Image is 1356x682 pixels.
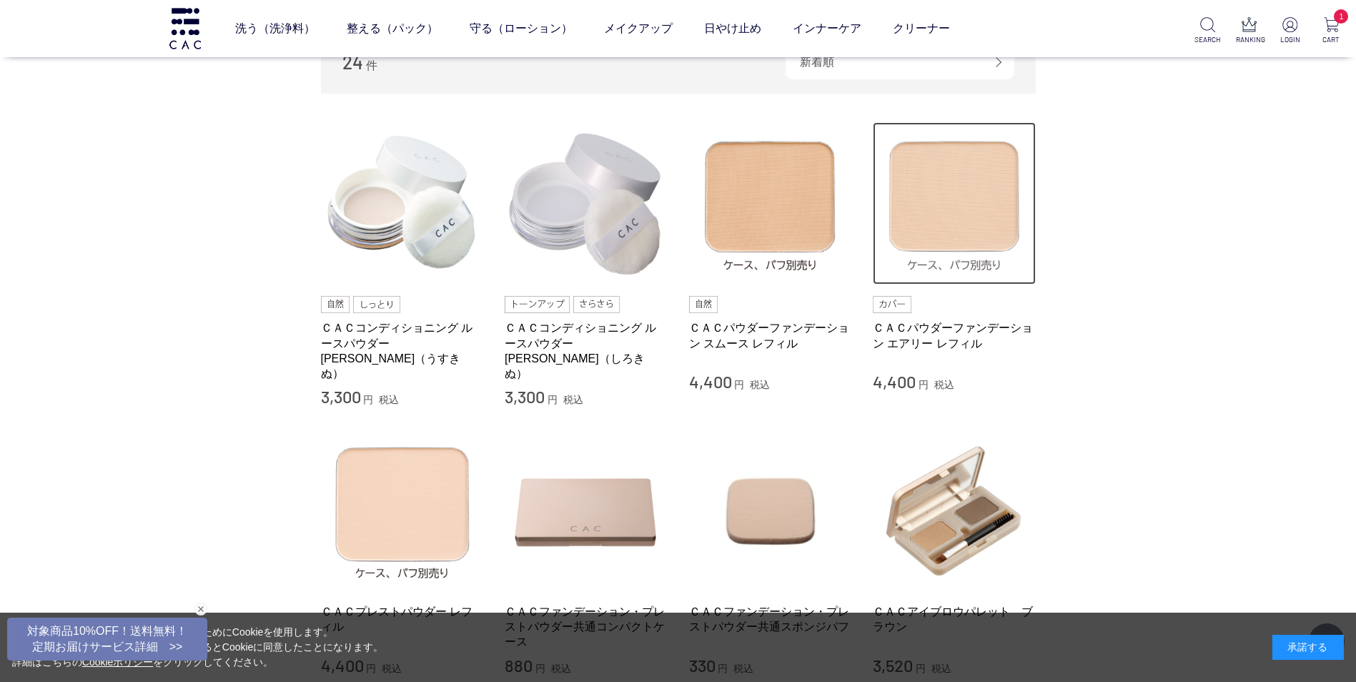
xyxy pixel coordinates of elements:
a: 整える（パック） [347,9,438,49]
div: 承諾する [1272,635,1344,660]
span: 4,400 [873,371,916,392]
a: LOGIN [1277,17,1303,45]
span: 3,300 [505,386,545,407]
span: 税込 [563,394,583,405]
a: 1 CART [1318,17,1345,45]
a: メイクアップ [604,9,673,49]
a: ＣＡＣファンデーション・プレストパウダー共通コンパクトケース [505,604,668,650]
p: SEARCH [1194,34,1221,45]
span: 3,300 [321,386,361,407]
img: ＣＡＣコンディショニング ルースパウダー 薄絹（うすきぬ） [321,122,484,285]
span: 税込 [379,394,399,405]
a: ＣＡＣパウダーファンデーション スムース レフィル [689,320,852,351]
span: 税込 [750,379,770,390]
img: ＣＡＣパウダーファンデーション スムース レフィル [689,122,852,285]
a: ＣＡＣアイブロウパレット ブラウン [873,604,1036,635]
span: 円 [363,394,373,405]
a: ＣＡＣコンディショニング ルースパウダー [PERSON_NAME]（うすきぬ） [321,320,484,381]
a: SEARCH [1194,17,1221,45]
span: 円 [919,379,929,390]
a: 守る（ローション） [470,9,573,49]
img: logo [167,8,203,49]
img: カバー [873,296,911,313]
img: トーンアップ [505,296,570,313]
img: しっとり [353,296,400,313]
a: 日やけ止め [704,9,761,49]
img: ＣＡＣファンデーション・プレストパウダー共通スポンジパフ [689,430,852,593]
a: ＣＡＣファンデーション・プレストパウダー共通スポンジパフ [689,604,852,635]
span: 円 [548,394,558,405]
img: ＣＡＣパウダーファンデーション エアリー レフィル [873,122,1036,285]
img: ＣＡＣファンデーション・プレストパウダー共通コンパクトケース [505,430,668,593]
a: ＣＡＣパウダーファンデーション エアリー レフィル [873,320,1036,351]
span: 4,400 [689,371,732,392]
p: RANKING [1236,34,1262,45]
img: 自然 [321,296,350,313]
a: ＣＡＣコンディショニング ルースパウダー [PERSON_NAME]（しろきぬ） [505,320,668,381]
a: RANKING [1236,17,1262,45]
img: 自然 [689,296,718,313]
a: ＣＡＣプレストパウダー レフィル [321,604,484,635]
img: ＣＡＣコンディショニング ルースパウダー 白絹（しろきぬ） [505,122,668,285]
span: 1 [1334,9,1348,24]
p: LOGIN [1277,34,1303,45]
p: CART [1318,34,1345,45]
img: さらさら [573,296,620,313]
span: 税込 [934,379,954,390]
img: ＣＡＣプレストパウダー レフィル [321,430,484,593]
a: 洗う（洗浄料） [235,9,315,49]
a: インナーケア [793,9,861,49]
span: 円 [734,379,744,390]
img: ＣＡＣアイブロウパレット ブラウン [873,430,1036,593]
a: クリーナー [893,9,950,49]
